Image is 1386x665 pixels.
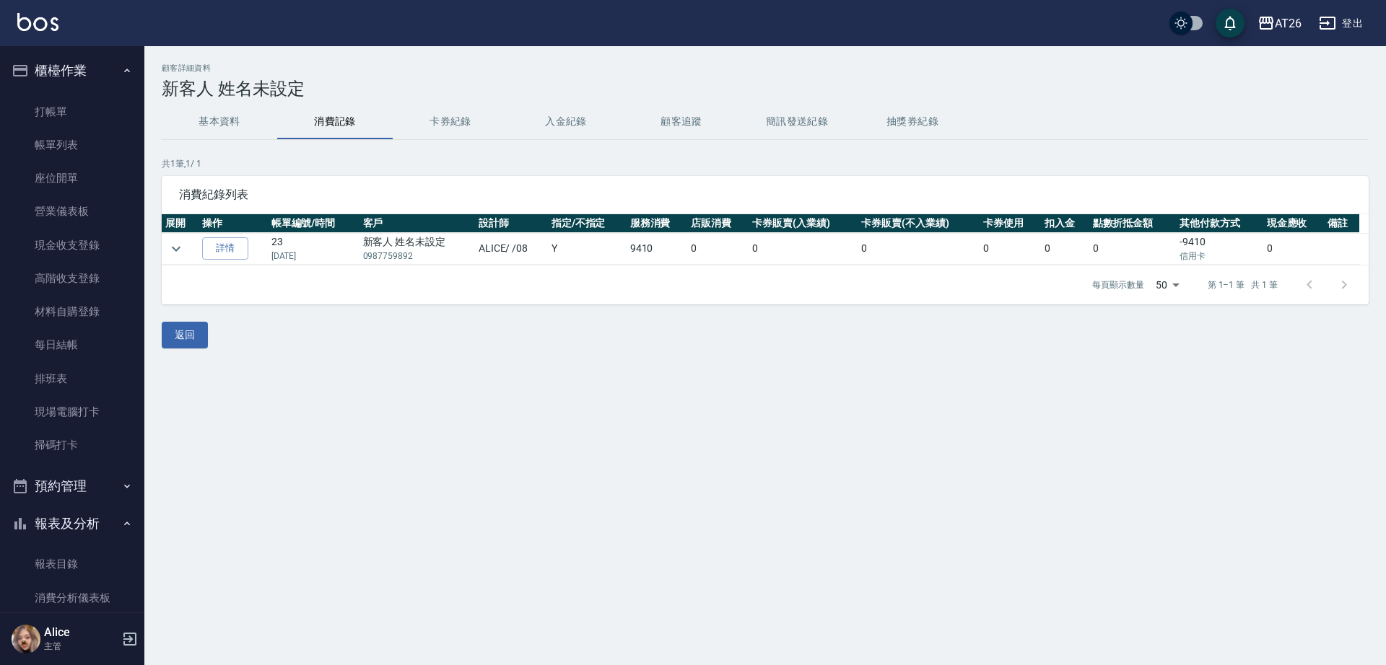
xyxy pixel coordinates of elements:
h2: 顧客詳細資料 [162,63,1369,73]
a: 詳情 [202,237,248,260]
a: 排班表 [6,362,139,395]
a: 掃碼打卡 [6,428,139,462]
span: 消費紀錄列表 [179,188,1351,202]
button: 櫃檯作業 [6,52,139,89]
button: expand row [165,238,187,260]
a: 報表目錄 [6,547,139,581]
div: AT26 [1275,14,1302,32]
th: 帳單編號/時間 [268,214,359,233]
th: 卡券販賣(入業績) [749,214,858,233]
th: 卡券販賣(不入業績) [858,214,980,233]
div: 50 [1150,265,1185,304]
button: 預約管理 [6,467,139,505]
th: 操作 [199,214,267,233]
p: [DATE] [271,250,356,263]
a: 現場電腦打卡 [6,395,139,428]
a: 現金收支登錄 [6,229,139,262]
td: 0 [980,233,1041,265]
button: 登出 [1313,10,1369,37]
button: 基本資料 [162,105,277,139]
td: 0 [1089,233,1177,265]
th: 備註 [1324,214,1359,233]
a: 材料自購登錄 [6,295,139,328]
td: 0 [858,233,980,265]
a: 高階收支登錄 [6,262,139,295]
td: 0 [687,233,749,265]
td: 0 [1041,233,1089,265]
button: save [1216,9,1245,38]
td: 新客人 姓名未設定 [359,233,475,265]
button: AT26 [1252,9,1307,38]
th: 設計師 [475,214,548,233]
th: 店販消費 [687,214,749,233]
button: 入金紀錄 [508,105,624,139]
a: 打帳單 [6,95,139,128]
th: 服務消費 [627,214,688,233]
a: 營業儀表板 [6,195,139,228]
td: 0 [749,233,858,265]
h5: Alice [44,625,118,640]
button: 顧客追蹤 [624,105,739,139]
td: Y [548,233,627,265]
th: 卡券使用 [980,214,1041,233]
p: 每頁顯示數量 [1092,278,1144,291]
h3: 新客人 姓名未設定 [162,79,1369,99]
th: 客戶 [359,214,475,233]
th: 指定/不指定 [548,214,627,233]
td: 23 [268,233,359,265]
p: 0987759892 [363,250,471,263]
td: 0 [1263,233,1325,265]
p: 信用卡 [1180,250,1260,263]
button: 消費記錄 [277,105,393,139]
button: 報表及分析 [6,505,139,542]
a: 座位開單 [6,162,139,195]
img: Logo [17,13,58,31]
td: ALICE / /08 [475,233,548,265]
img: Person [12,625,40,653]
a: 帳單列表 [6,128,139,162]
button: 卡券紀錄 [393,105,508,139]
td: 9410 [627,233,688,265]
p: 共 1 筆, 1 / 1 [162,157,1369,170]
th: 點數折抵金額 [1089,214,1177,233]
button: 簡訊發送紀錄 [739,105,855,139]
button: 抽獎券紀錄 [855,105,970,139]
button: 返回 [162,322,208,348]
th: 展開 [162,214,199,233]
th: 其他付款方式 [1176,214,1263,233]
a: 每日結帳 [6,328,139,361]
td: -9410 [1176,233,1263,265]
p: 第 1–1 筆 共 1 筆 [1208,278,1278,291]
th: 現金應收 [1263,214,1325,233]
th: 扣入金 [1041,214,1089,233]
p: 主管 [44,640,118,653]
a: 消費分析儀表板 [6,581,139,615]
